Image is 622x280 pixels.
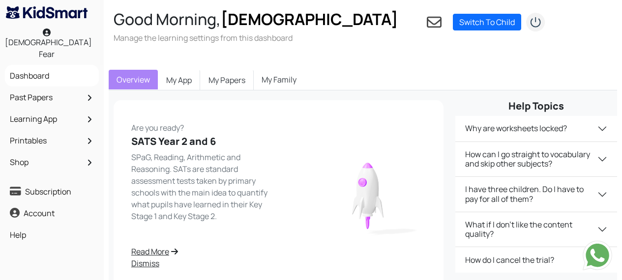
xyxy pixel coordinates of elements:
[6,6,88,19] img: KidSmart logo
[526,12,545,32] img: logout2.png
[131,257,273,269] a: Dismiss
[583,241,612,270] img: Send whatsapp message to +442080035976
[131,118,273,134] p: Are you ready?
[7,226,96,243] a: Help
[221,8,398,30] span: [DEMOGRAPHIC_DATA]
[455,116,617,141] button: Why are worksheets locked?
[131,151,273,222] p: SPaG, Reading, Arithmetic and Reasoning. SATs are standard assessment tests taken by primary scho...
[455,142,617,176] button: How can I go straight to vocabulary and skip other subjects?
[7,111,96,127] a: Learning App
[453,14,521,30] a: Switch To Child
[114,10,398,28] h2: Good Morning,
[7,205,96,222] a: Account
[158,70,200,90] a: My App
[7,67,96,84] a: Dashboard
[7,89,96,106] a: Past Papers
[200,70,254,90] a: My Papers
[131,246,273,257] a: Read More
[455,247,617,273] button: How do I cancel the trial?
[455,100,617,112] h5: Help Topics
[7,132,96,149] a: Printables
[109,70,158,89] a: Overview
[7,183,96,200] a: Subscription
[114,32,398,43] h3: Manage the learning settings from this dashboard
[131,136,273,147] h5: SATS Year 2 and 6
[7,154,96,170] a: Shop
[310,149,426,237] img: rocket
[254,70,304,89] a: My Family
[455,212,617,247] button: What if I don't like the content quality?
[455,177,617,211] button: I have three children. Do I have to pay for all of them?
